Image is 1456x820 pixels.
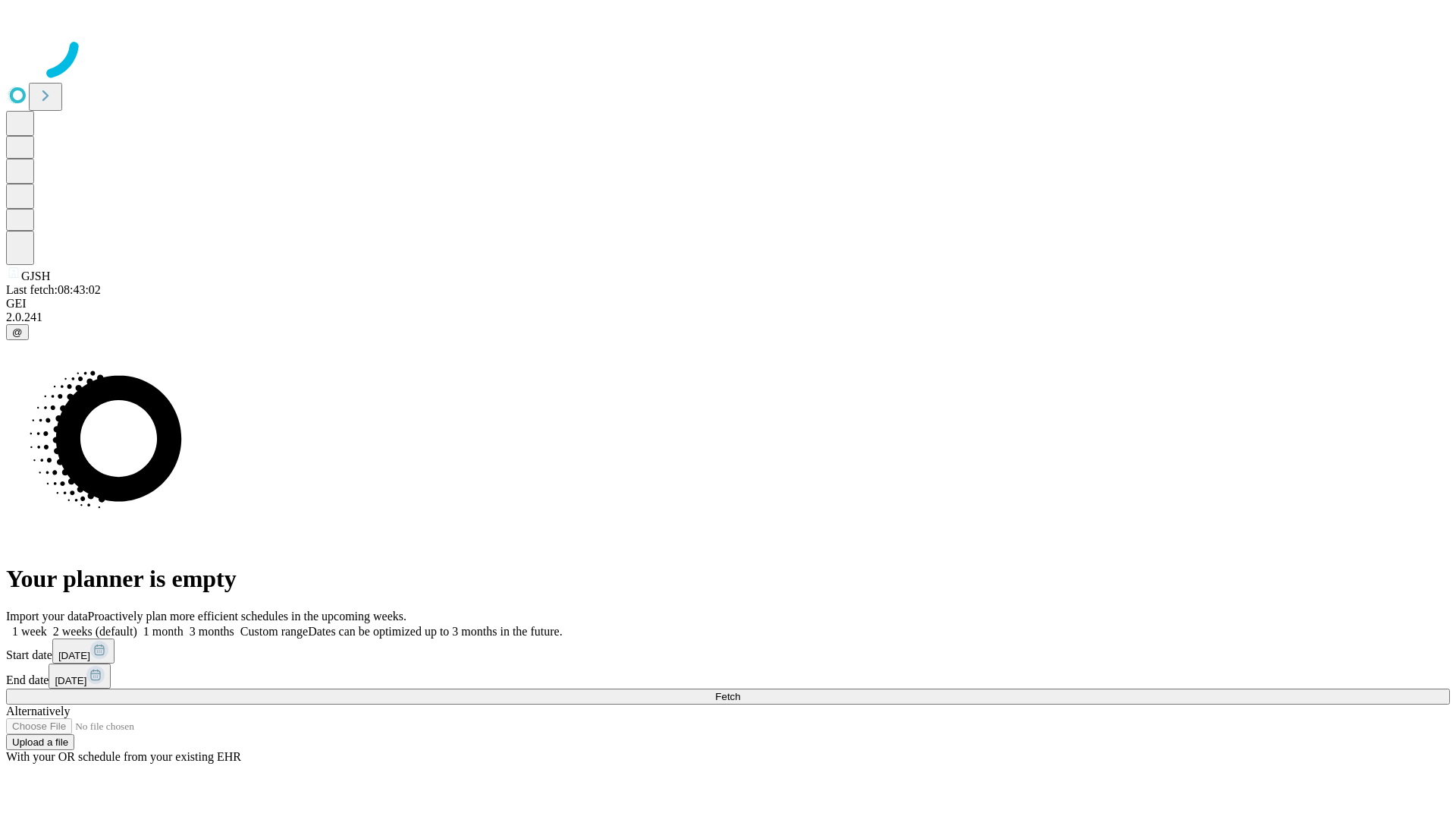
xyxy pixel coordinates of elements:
[12,625,47,638] span: 1 week
[715,691,740,702] span: Fetch
[6,705,70,717] span: Alternatively
[21,270,50,282] span: GJSH
[6,311,1450,324] div: 2.0.241
[143,625,184,638] span: 1 month
[49,664,111,689] button: [DATE]
[58,650,90,661] span: [DATE]
[308,625,562,638] span: Dates can be optimized up to 3 months in the future.
[6,297,1450,311] div: GEI
[55,675,86,686] span: [DATE]
[190,625,234,638] span: 3 months
[12,326,23,338] span: @
[6,664,1450,689] div: End date
[52,639,115,664] button: [DATE]
[6,639,1450,664] div: Start date
[88,610,406,623] span: Proactively plan more efficient schedules in the upcoming weeks.
[6,565,1450,593] h1: Your planner is empty
[6,734,74,750] button: Upload a file
[6,283,101,296] span: Last fetch: 08:43:02
[240,625,308,638] span: Custom range
[6,610,88,623] span: Import your data
[6,689,1450,705] button: Fetch
[6,324,29,340] button: @
[6,750,241,763] span: With your OR schedule from your existing EHR
[53,625,137,638] span: 2 weeks (default)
